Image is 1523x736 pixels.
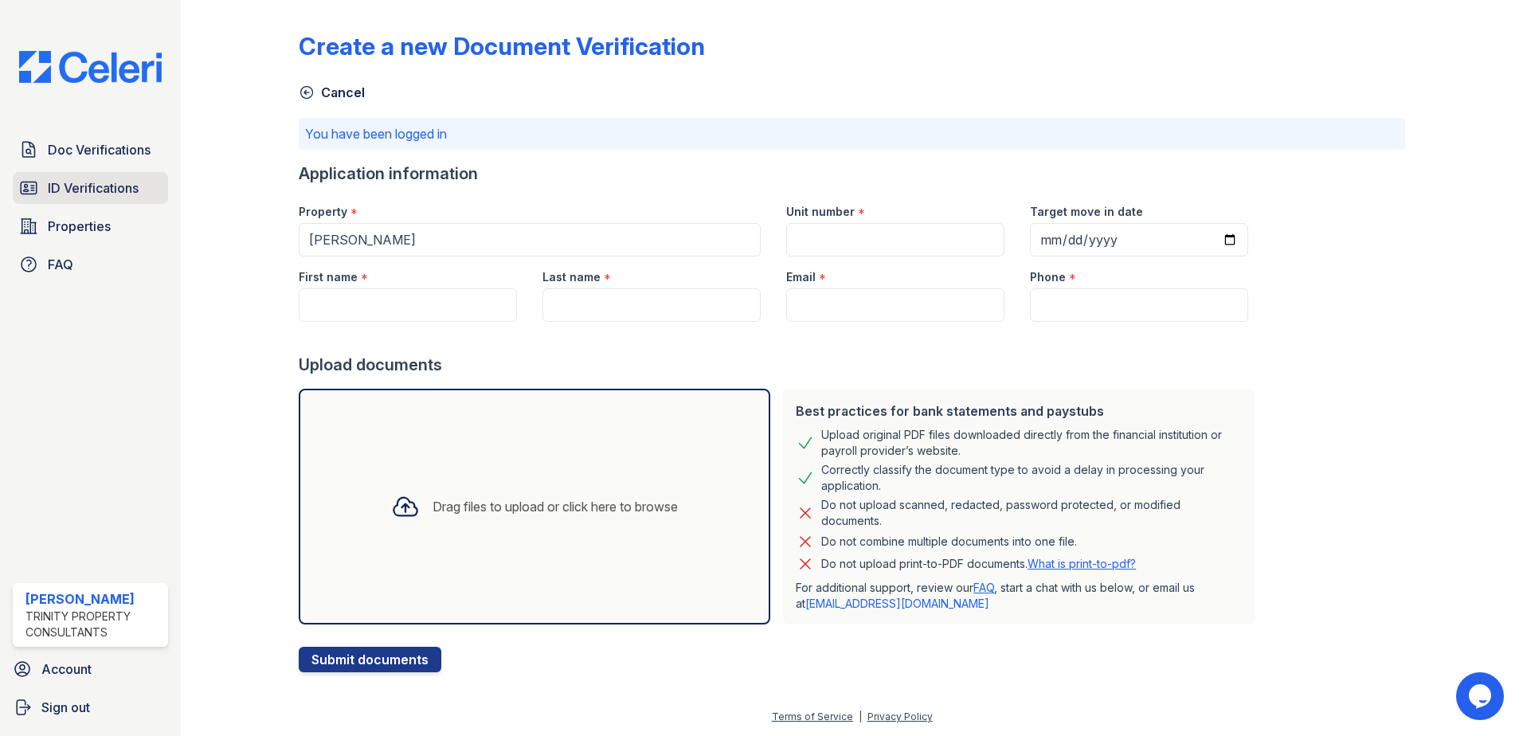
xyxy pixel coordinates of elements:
iframe: chat widget [1456,672,1507,720]
div: Application information [299,162,1261,185]
span: FAQ [48,255,73,274]
button: Submit documents [299,647,441,672]
p: Do not upload print-to-PDF documents. [821,556,1136,572]
a: Doc Verifications [13,134,168,166]
a: What is print-to-pdf? [1028,557,1136,570]
label: Last name [542,269,601,285]
div: Trinity Property Consultants [25,609,162,640]
img: CE_Logo_Blue-a8612792a0a2168367f1c8372b55b34899dd931a85d93a1a3d3e32e68fde9ad4.png [6,51,174,83]
span: ID Verifications [48,178,139,198]
label: Phone [1030,269,1066,285]
div: Create a new Document Verification [299,32,705,61]
span: Account [41,660,92,679]
a: Sign out [6,691,174,723]
p: You have been logged in [305,124,1399,143]
div: Do not upload scanned, redacted, password protected, or modified documents. [821,497,1242,529]
label: Target move in date [1030,204,1143,220]
span: Properties [48,217,111,236]
div: Drag files to upload or click here to browse [433,497,678,516]
div: [PERSON_NAME] [25,589,162,609]
span: Sign out [41,698,90,717]
div: Upload documents [299,354,1261,376]
a: Cancel [299,83,365,102]
div: | [859,711,862,722]
a: FAQ [13,249,168,280]
a: Properties [13,210,168,242]
div: Upload original PDF files downloaded directly from the financial institution or payroll provider’... [821,427,1242,459]
label: First name [299,269,358,285]
p: For additional support, review our , start a chat with us below, or email us at [796,580,1242,612]
label: Property [299,204,347,220]
label: Email [786,269,816,285]
a: Account [6,653,174,685]
label: Unit number [786,204,855,220]
div: Best practices for bank statements and paystubs [796,401,1242,421]
div: Do not combine multiple documents into one file. [821,532,1077,551]
div: Correctly classify the document type to avoid a delay in processing your application. [821,462,1242,494]
a: Privacy Policy [867,711,933,722]
a: [EMAIL_ADDRESS][DOMAIN_NAME] [805,597,989,610]
a: FAQ [973,581,994,594]
span: Doc Verifications [48,140,151,159]
a: Terms of Service [772,711,853,722]
a: ID Verifications [13,172,168,204]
